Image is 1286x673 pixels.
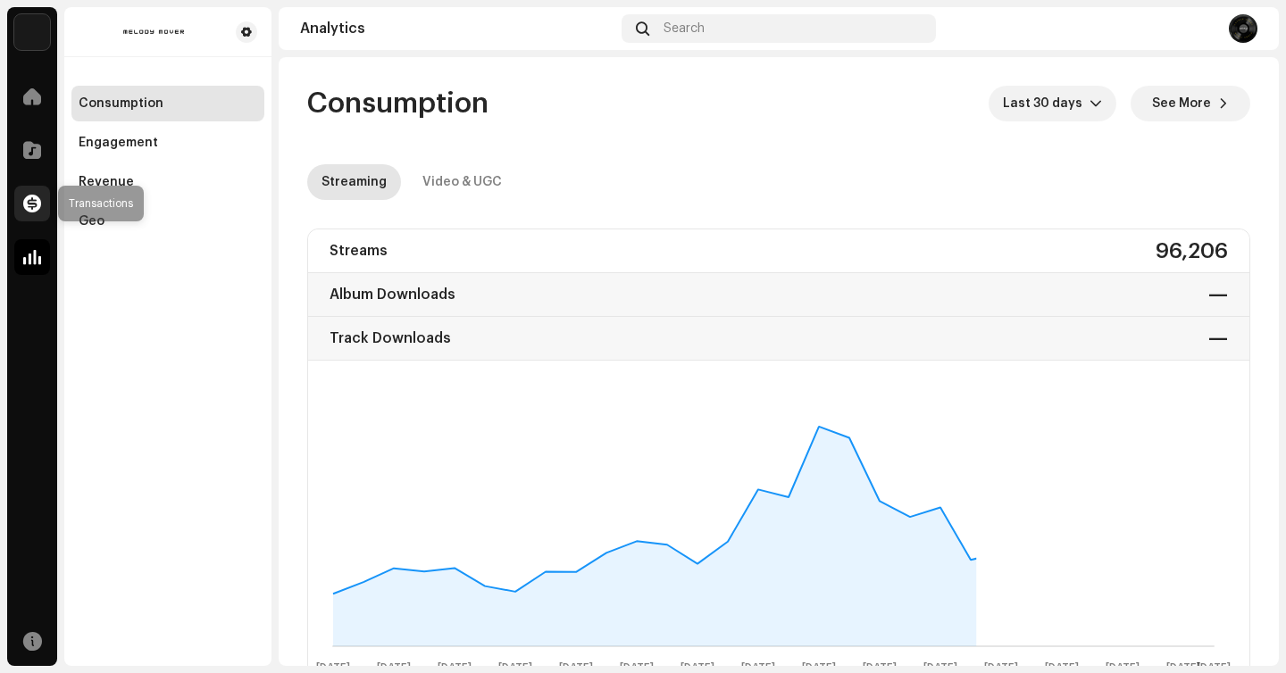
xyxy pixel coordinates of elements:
div: Engagement [79,136,158,150]
button: See More [1131,86,1250,121]
span: Consumption [307,86,489,121]
div: Album Downloads [330,280,455,309]
div: — [1208,324,1228,353]
div: Track Downloads [330,324,451,353]
re-m-nav-item: Engagement [71,125,264,161]
div: Analytics [300,21,614,36]
div: Streams [330,237,388,265]
div: dropdown trigger [1090,86,1102,121]
re-m-nav-item: Revenue [71,164,264,200]
div: Video & UGC [422,164,502,200]
span: Search [664,21,705,36]
re-m-nav-item: Consumption [71,86,264,121]
span: See More [1152,86,1211,121]
div: Revenue [79,175,134,189]
re-m-nav-item: Geo [71,204,264,239]
span: Last 30 days [1003,86,1090,121]
div: Geo [79,214,104,228]
div: — [1208,280,1228,309]
div: Streaming [321,164,387,200]
div: 96,206 [1156,237,1228,265]
img: 34f81ff7-2202-4073-8c5d-62963ce809f3 [14,14,50,50]
img: 046e8839-6eb6-487b-8d23-037b8f24da49 [1229,14,1257,43]
img: dd1629f2-61db-4bea-83cc-ae53c4a0e3a5 [79,21,229,43]
div: Consumption [79,96,163,111]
